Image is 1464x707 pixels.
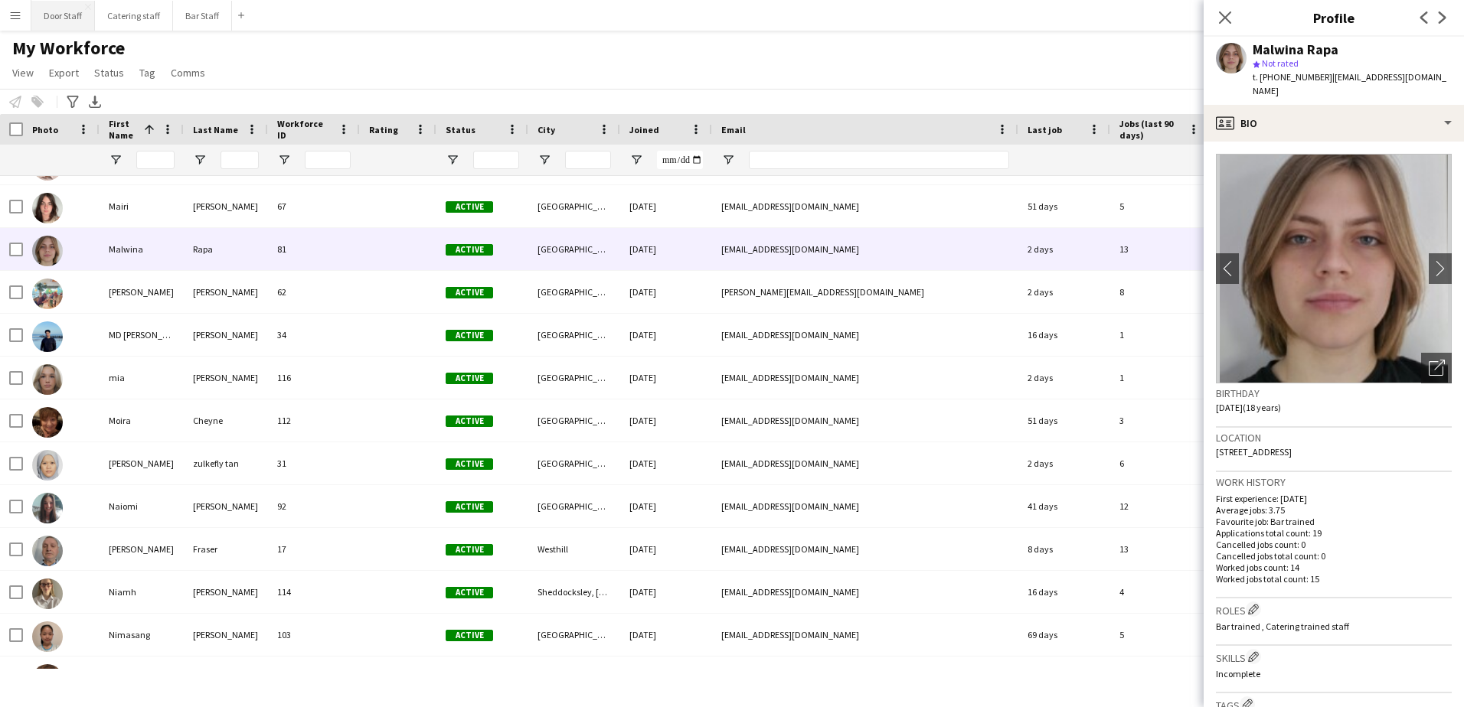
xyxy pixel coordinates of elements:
h3: Work history [1216,475,1452,489]
div: Mairi [100,185,184,227]
span: Last job [1028,124,1062,135]
div: 51 days [1018,185,1110,227]
div: Malwina Rapa [1253,43,1338,57]
div: 81 [268,228,360,270]
div: Rapa [184,228,268,270]
div: [GEOGRAPHIC_DATA] [528,314,620,356]
div: 8 [1110,271,1210,313]
img: MD MOSTAFIJUR RAHMAN [32,321,63,352]
span: Active [446,244,493,256]
div: 112 [268,399,360,441]
input: First Name Filter Input [136,151,175,169]
span: [STREET_ADDRESS] [1216,446,1292,458]
input: Email Filter Input [749,151,1009,169]
div: 3 [1110,399,1210,441]
span: Status [446,124,475,135]
span: First Name [109,118,138,141]
span: | [EMAIL_ADDRESS][DOMAIN_NAME] [1253,71,1446,96]
div: [EMAIL_ADDRESS][DOMAIN_NAME] [712,614,1018,656]
button: Catering staff [95,1,173,31]
div: [PERSON_NAME] [100,528,184,570]
span: Tag [139,66,155,80]
div: Open photos pop-in [1421,353,1452,383]
div: [GEOGRAPHIC_DATA] [528,614,620,656]
img: Naiomi Dryburgh [32,493,63,523]
p: Cancelled jobs total count: 0 [1216,550,1452,562]
span: City [538,124,555,135]
div: Nimasang [100,614,184,656]
span: Active [446,544,493,555]
img: Niamh Hosie [32,578,63,609]
div: [DATE] [620,614,712,656]
button: Open Filter Menu [446,153,459,167]
p: Applications total count: 19 [1216,527,1452,539]
div: 67 [268,185,360,227]
div: Naiomi [100,485,184,527]
div: 13 [1110,228,1210,270]
span: Active [446,415,493,427]
span: Active [446,373,493,384]
div: [EMAIL_ADDRESS][DOMAIN_NAME] [712,185,1018,227]
div: 1 [1110,314,1210,356]
div: [EMAIL_ADDRESS][DOMAIN_NAME] [712,399,1018,441]
div: 41 days [1018,485,1110,527]
div: 16 days [1018,571,1110,613]
span: Active [446,330,493,341]
div: [EMAIL_ADDRESS][DOMAIN_NAME] [712,228,1018,270]
div: 17 [268,528,360,570]
div: 114 [268,571,360,613]
app-action-btn: Export XLSX [86,93,104,111]
div: 1 [1110,656,1210,699]
span: [DATE] (18 years) [1216,402,1281,413]
span: Joined [629,124,659,135]
div: Begg [184,656,268,699]
span: Comms [171,66,205,80]
p: Average jobs: 3.75 [1216,504,1452,516]
div: [DATE] [620,228,712,270]
div: [DATE] [620,314,712,356]
span: Active [446,587,493,598]
span: Bar trained , Catering trained staff [1216,621,1349,632]
div: [DATE] [620,185,712,227]
input: Joined Filter Input [657,151,703,169]
div: [PERSON_NAME] [184,485,268,527]
span: Email [721,124,746,135]
img: Margaret Murdoch [32,279,63,309]
div: MD [PERSON_NAME] [100,314,184,356]
div: 2 days [1018,442,1110,484]
div: [PERSON_NAME] [100,656,184,699]
p: Cancelled jobs count: 0 [1216,539,1452,550]
a: View [6,63,40,83]
div: Ellon [528,656,620,699]
button: Bar Staff [173,1,232,31]
img: Nadia zulkefly tan [32,450,63,481]
span: Last Name [193,124,238,135]
div: 13 [1110,528,1210,570]
input: Workforce ID Filter Input [305,151,351,169]
div: 5 [1110,614,1210,656]
a: Status [88,63,130,83]
span: Jobs (last 90 days) [1119,118,1182,141]
div: 116 [268,357,360,399]
div: 12 [1110,485,1210,527]
div: mia [100,357,184,399]
img: Oliver Begg [32,664,63,695]
img: Neil Fraser [32,536,63,566]
span: Active [446,201,493,213]
div: [DATE] [620,485,712,527]
div: 8 days [1018,528,1110,570]
div: 6 [1110,442,1210,484]
button: Door Staff [31,1,95,31]
div: [PERSON_NAME] [184,614,268,656]
div: 52 days [1018,656,1110,699]
p: First experience: [DATE] [1216,493,1452,504]
p: Incomplete [1216,668,1452,679]
span: Not rated [1262,57,1299,69]
span: My Workforce [12,37,125,60]
button: Open Filter Menu [277,153,291,167]
img: Malwina Rapa [32,236,63,266]
h3: Profile [1204,8,1464,28]
div: [GEOGRAPHIC_DATA] [528,271,620,313]
div: 103 [268,614,360,656]
div: [PERSON_NAME] [184,314,268,356]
